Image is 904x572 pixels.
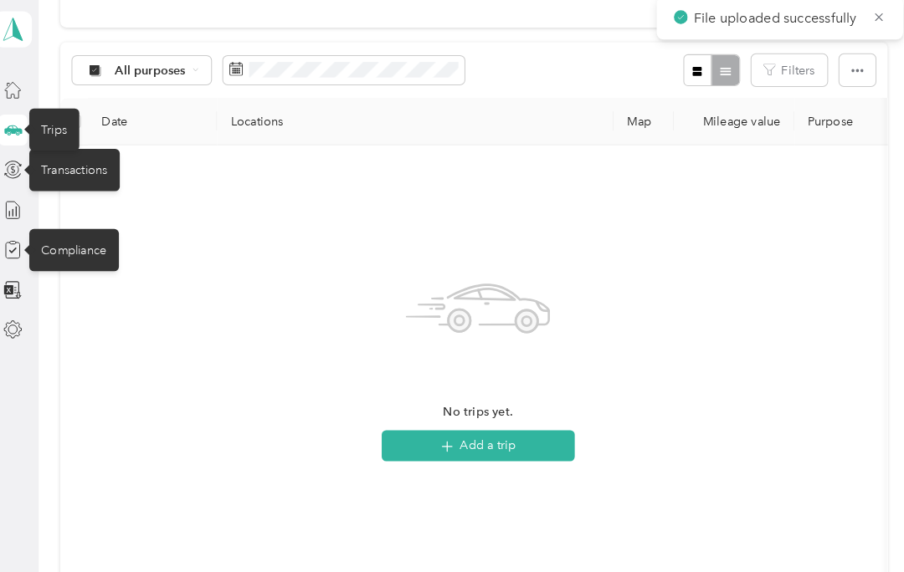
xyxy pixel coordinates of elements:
div: Compliance [42,238,129,279]
span: No trips yet. [444,407,511,426]
p: File uploaded successfully [687,23,849,44]
p: Personal [389,4,441,19]
p: Work [293,4,324,19]
button: Add a trip [384,434,572,464]
button: Filters [743,69,817,100]
div: Trips [42,121,90,162]
div: Transactions [42,161,130,202]
th: Locations [224,111,609,157]
p: Unclassified [500,4,570,19]
span: All purposes [125,79,194,90]
p: Value [629,4,660,19]
th: Map [609,111,668,157]
th: Mileage value [668,111,785,157]
iframe: Everlance-gr Chat Button Frame [810,478,904,572]
th: Date [99,111,224,157]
